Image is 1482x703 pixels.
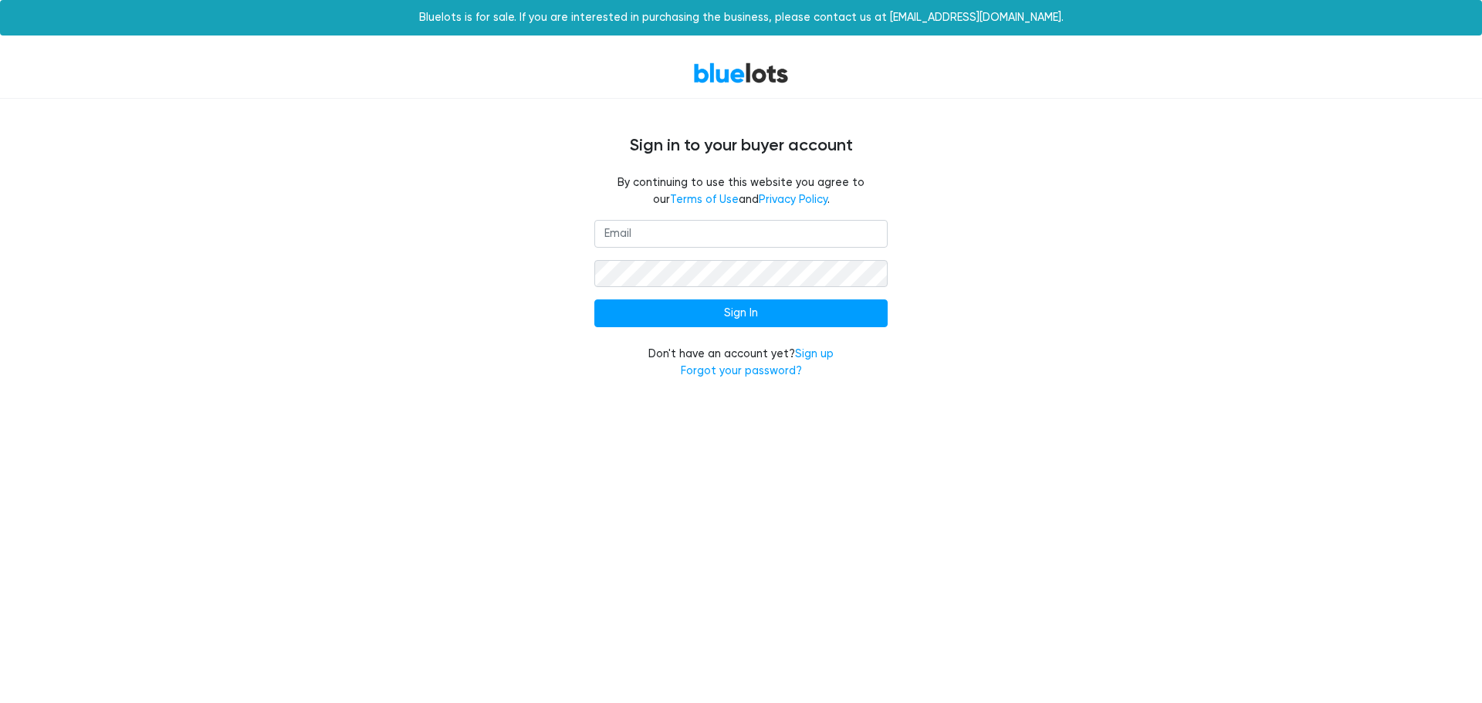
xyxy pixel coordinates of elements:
a: Privacy Policy [759,193,827,206]
a: Forgot your password? [681,364,802,377]
input: Sign In [594,299,888,327]
div: Don't have an account yet? [594,346,888,379]
input: Email [594,220,888,248]
a: BlueLots [693,62,789,84]
fieldset: By continuing to use this website you agree to our and . [594,174,888,208]
a: Terms of Use [670,193,739,206]
a: Sign up [795,347,834,360]
h4: Sign in to your buyer account [278,136,1204,156]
